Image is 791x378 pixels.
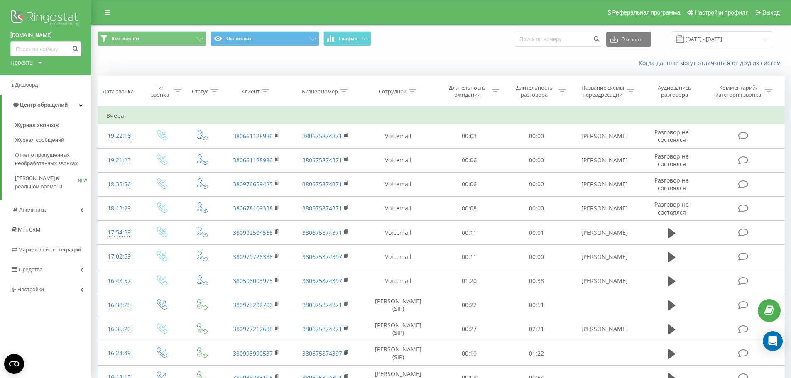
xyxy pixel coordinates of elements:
[233,301,273,309] a: 380973292700
[503,341,570,366] td: 01:22
[241,88,260,95] div: Клиент
[503,124,570,148] td: 00:00
[360,341,436,366] td: [PERSON_NAME] (SIP)
[503,293,570,317] td: 00:51
[233,132,273,140] a: 380661128986
[106,128,132,144] div: 19:22:16
[106,345,132,361] div: 16:24:49
[639,59,785,67] a: Когда данные могут отличаться от других систем
[233,349,273,357] a: 380993990537
[436,172,502,196] td: 00:06
[436,196,502,220] td: 00:08
[445,84,490,98] div: Длительность ожидания
[106,249,132,265] div: 17:02:59
[323,31,371,46] button: График
[106,224,132,241] div: 17:54:39
[570,148,639,172] td: [PERSON_NAME]
[15,121,59,129] span: Журнал звонков
[15,82,38,88] span: Дашборд
[360,245,436,269] td: Voicemail
[233,156,273,164] a: 380661128986
[379,88,407,95] div: Сотрудник
[580,84,625,98] div: Название схемы переадресации
[302,229,342,237] a: 380675874371
[103,88,134,95] div: Дата звонка
[106,321,132,337] div: 16:35:20
[15,174,78,191] span: [PERSON_NAME] в реальном времени
[436,221,502,245] td: 00:11
[606,32,651,47] button: Экспорт
[654,152,689,168] span: Разговор не состоялся
[570,124,639,148] td: [PERSON_NAME]
[20,102,68,108] span: Центр обращений
[570,317,639,341] td: [PERSON_NAME]
[10,59,34,67] div: Проекты
[15,136,64,144] span: Журнал сообщений
[302,180,342,188] a: 380675874371
[18,246,81,253] span: Маркетплейс интеграций
[2,95,91,115] a: Центр обращений
[714,84,763,98] div: Комментарий/категория звонка
[302,88,338,95] div: Бизнес номер
[570,245,639,269] td: [PERSON_NAME]
[570,172,639,196] td: [PERSON_NAME]
[10,8,81,29] img: Ringostat logo
[570,221,639,245] td: [PERSON_NAME]
[503,172,570,196] td: 00:00
[302,156,342,164] a: 380675874371
[514,32,602,47] input: Поиск по номеру
[360,172,436,196] td: Voicemail
[233,277,273,285] a: 380508003975
[360,196,436,220] td: Voicemail
[302,349,342,357] a: 380675874397
[98,107,785,124] td: Вчера
[10,41,81,56] input: Поиск по номеру
[15,151,87,168] span: Отчет о пропущенных необработанных звонках
[17,286,44,293] span: Настройки
[19,207,46,213] span: Аналитика
[15,133,91,148] a: Журнал сообщений
[302,253,342,261] a: 380675874397
[106,273,132,289] div: 16:48:57
[360,221,436,245] td: Voicemail
[570,196,639,220] td: [PERSON_NAME]
[647,84,701,98] div: Аудиозапись разговора
[339,36,357,41] span: График
[654,200,689,216] span: Разговор не состоялся
[436,148,502,172] td: 00:06
[762,9,780,16] span: Выход
[436,293,502,317] td: 00:22
[654,128,689,144] span: Разговор не состоялся
[233,325,273,333] a: 380977212688
[436,245,502,269] td: 00:11
[503,269,570,293] td: 00:38
[695,9,749,16] span: Настройки профиля
[612,9,680,16] span: Реферальная программа
[302,325,342,333] a: 380675874371
[211,31,319,46] button: Основной
[360,269,436,293] td: Voicemail
[436,317,502,341] td: 00:27
[302,277,342,285] a: 380675874397
[192,88,208,95] div: Статус
[233,180,273,188] a: 380976659425
[503,148,570,172] td: 00:00
[436,269,502,293] td: 01:20
[302,204,342,212] a: 380675874371
[503,221,570,245] td: 00:01
[10,31,81,39] a: [DOMAIN_NAME]
[763,331,783,351] div: Open Intercom Messenger
[4,354,24,374] button: Open CMP widget
[106,200,132,217] div: 18:13:29
[98,31,206,46] button: Все звонки
[436,124,502,148] td: 00:03
[111,35,139,42] span: Все звонки
[233,204,273,212] a: 380678109338
[19,266,43,273] span: Средства
[148,84,172,98] div: Тип звонка
[233,229,273,237] a: 380992504568
[106,152,132,168] div: 19:21:23
[302,301,342,309] a: 380675874371
[360,124,436,148] td: Voicemail
[360,317,436,341] td: [PERSON_NAME] (SIP)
